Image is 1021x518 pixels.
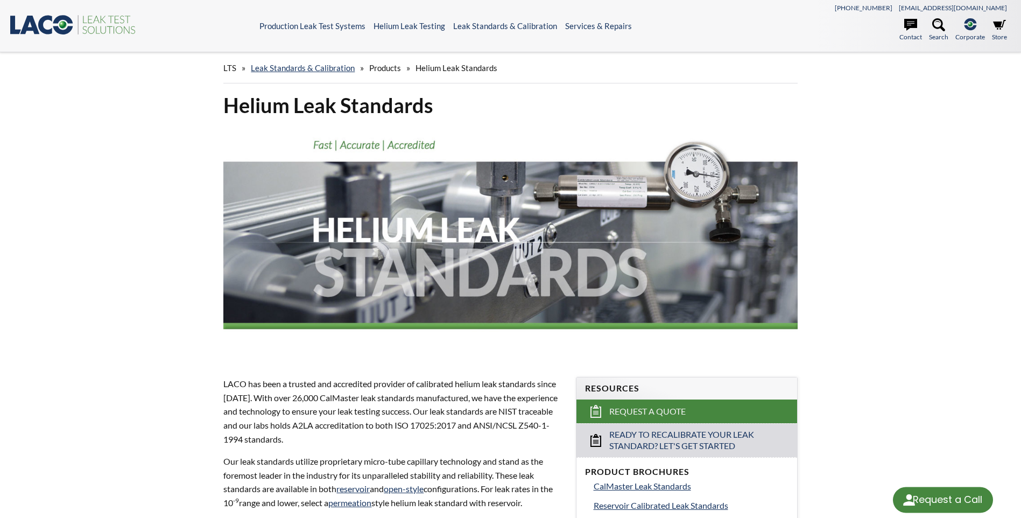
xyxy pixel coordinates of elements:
span: Products [369,63,401,73]
a: Reservoir Calibrated Leak Standards [594,499,788,513]
span: Ready to Recalibrate Your Leak Standard? Let's Get Started [609,429,765,452]
a: Production Leak Test Systems [259,21,365,31]
a: Services & Repairs [565,21,632,31]
a: [EMAIL_ADDRESS][DOMAIN_NAME] [899,4,1007,12]
div: » » » [223,53,797,83]
a: Leak Standards & Calibration [251,63,355,73]
h4: Product Brochures [585,466,788,478]
a: CalMaster Leak Standards [594,479,788,493]
h4: Resources [585,383,788,394]
a: Store [992,18,1007,42]
a: [PHONE_NUMBER] [835,4,892,12]
a: Leak Standards & Calibration [453,21,557,31]
h1: Helium Leak Standards [223,92,797,118]
a: Search [929,18,948,42]
p: LACO has been a trusted and accredited provider of calibrated helium leak standards since [DATE].... [223,377,562,446]
img: Helium Leak Standards header [223,127,797,357]
span: Helium Leak Standards [416,63,497,73]
a: permeation [328,498,371,508]
p: Our leak standards utilize proprietary micro-tube capillary technology and stand as the foremost ... [223,454,562,509]
div: Request a Call [893,487,993,513]
div: Request a Call [913,487,982,512]
span: Reservoir Calibrated Leak Standards [594,500,728,510]
img: round button [900,492,918,509]
span: CalMaster Leak Standards [594,481,691,491]
a: Contact [899,18,922,42]
a: Request a Quote [576,400,797,423]
sup: -9 [233,496,239,505]
span: Corporate [955,32,985,42]
a: reservoir [336,484,370,494]
a: Ready to Recalibrate Your Leak Standard? Let's Get Started [576,423,797,457]
a: open-style [384,484,424,494]
a: Helium Leak Testing [374,21,445,31]
span: LTS [223,63,236,73]
span: Request a Quote [609,406,686,417]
